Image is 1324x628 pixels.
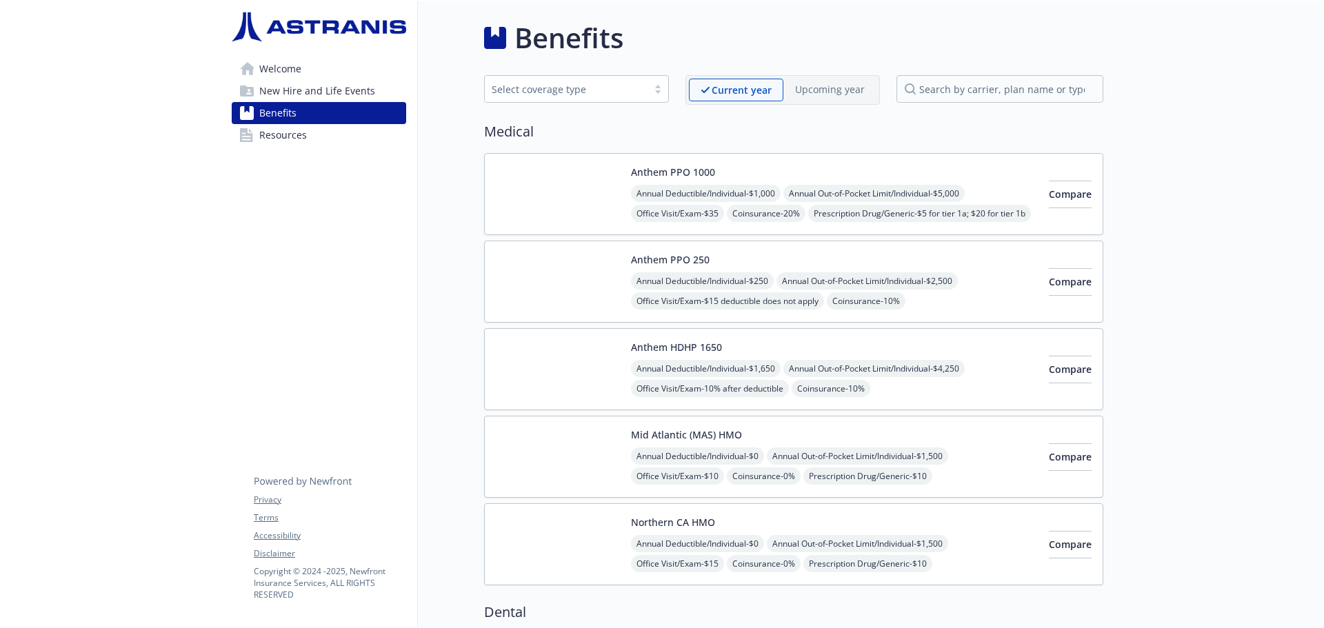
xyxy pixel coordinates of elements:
button: Compare [1049,356,1092,383]
span: Office Visit/Exam - $35 [631,205,724,222]
button: Compare [1049,181,1092,208]
span: Annual Out-of-Pocket Limit/Individual - $2,500 [776,272,958,290]
a: Privacy [254,494,405,506]
span: Coinsurance - 20% [727,205,805,222]
span: Prescription Drug/Generic - $10 [803,467,932,485]
span: Benefits [259,102,297,124]
span: Office Visit/Exam - $10 [631,467,724,485]
input: search by carrier, plan name or type [896,75,1103,103]
p: Copyright © 2024 - 2025 , Newfront Insurance Services, ALL RIGHTS RESERVED [254,565,405,600]
button: Anthem HDHP 1650 [631,340,722,354]
img: Kaiser Permanente Insurance Company carrier logo [496,427,620,486]
span: Annual Out-of-Pocket Limit/Individual - $1,500 [767,535,948,552]
p: Upcoming year [795,82,865,97]
h2: Dental [484,602,1103,622]
span: Annual Out-of-Pocket Limit/Individual - $4,250 [783,360,965,377]
span: Annual Deductible/Individual - $1,000 [631,185,781,202]
span: New Hire and Life Events [259,80,375,102]
a: Welcome [232,58,406,80]
span: Annual Deductible/Individual - $0 [631,535,764,552]
a: New Hire and Life Events [232,80,406,102]
span: Compare [1049,538,1092,551]
p: Current year [712,83,772,97]
span: Compare [1049,450,1092,463]
span: Office Visit/Exam - 10% after deductible [631,380,789,397]
a: Accessibility [254,529,405,542]
a: Resources [232,124,406,146]
span: Office Visit/Exam - $15 [631,555,724,572]
span: Coinsurance - 10% [792,380,870,397]
button: Compare [1049,443,1092,471]
button: Anthem PPO 1000 [631,165,715,179]
h1: Benefits [514,17,623,59]
h2: Medical [484,121,1103,142]
div: Select coverage type [492,82,641,97]
span: Compare [1049,188,1092,201]
span: Annual Deductible/Individual - $1,650 [631,360,781,377]
button: Compare [1049,268,1092,296]
span: Resources [259,124,307,146]
span: Annual Out-of-Pocket Limit/Individual - $1,500 [767,447,948,465]
img: Anthem Blue Cross carrier logo [496,340,620,398]
button: Compare [1049,531,1092,558]
span: Coinsurance - 0% [727,467,801,485]
span: Office Visit/Exam - $15 deductible does not apply [631,292,824,310]
span: Welcome [259,58,301,80]
button: Northern CA HMO [631,515,715,529]
a: Benefits [232,102,406,124]
span: Upcoming year [783,79,876,101]
button: Mid Atlantic (MAS) HMO [631,427,742,442]
span: Prescription Drug/Generic - $10 [803,555,932,572]
span: Annual Deductible/Individual - $250 [631,272,774,290]
span: Compare [1049,275,1092,288]
span: Coinsurance - 10% [827,292,905,310]
span: Prescription Drug/Generic - $5 for tier 1a; $20 for tier 1b [808,205,1031,222]
img: Anthem Blue Cross carrier logo [496,165,620,223]
img: Anthem Blue Cross carrier logo [496,252,620,311]
button: Anthem PPO 250 [631,252,710,267]
span: Coinsurance - 0% [727,555,801,572]
a: Disclaimer [254,547,405,560]
span: Annual Deductible/Individual - $0 [631,447,764,465]
img: Kaiser Permanente Insurance Company carrier logo [496,515,620,574]
span: Compare [1049,363,1092,376]
a: Terms [254,511,405,524]
span: Annual Out-of-Pocket Limit/Individual - $5,000 [783,185,965,202]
